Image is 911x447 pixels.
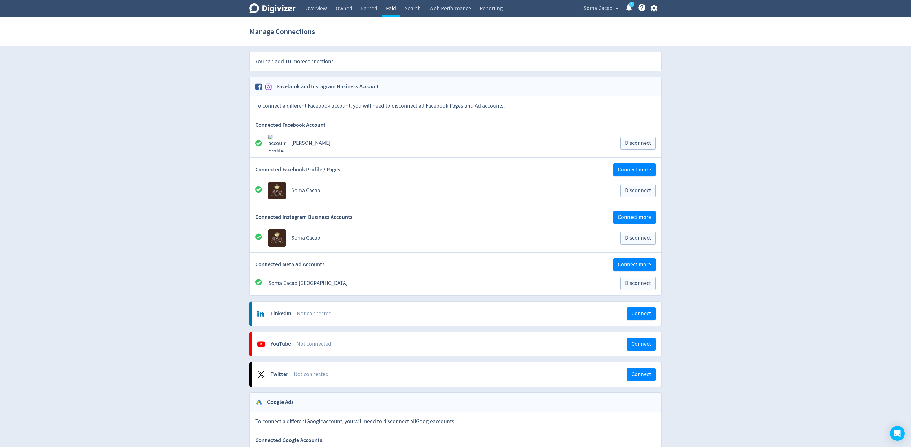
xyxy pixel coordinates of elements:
div: LinkedIn [271,310,291,317]
button: Connect [627,368,656,381]
div: To connect a different Google account, you will need to disconnect all Google accounts. [250,412,661,431]
a: Soma Cacao [GEOGRAPHIC_DATA] [268,280,348,287]
a: Soma Cacao [291,234,320,241]
span: Connect more [618,215,651,220]
h2: Google Ads [263,398,294,406]
button: Disconnect [620,184,656,197]
a: YouTubeNot connectedConnect [252,332,661,356]
div: All good [255,233,268,243]
span: Connected Facebook Account [255,121,326,129]
img: Avatar for Soma Cacao [268,229,286,247]
span: Connect more [618,262,651,268]
button: Connect more [613,211,656,224]
span: Connected Google Accounts [255,436,322,444]
button: Connect more [613,163,656,176]
button: Disconnect [620,137,656,150]
div: Not connected [294,370,627,378]
button: Soma Cacao [581,3,620,13]
span: Connect [632,311,651,316]
a: 1 [629,2,634,7]
button: Connect [627,338,656,351]
span: Connect [632,341,651,347]
span: Soma Cacao [583,3,613,13]
div: All good [255,186,268,195]
a: LinkedInNot connectedConnect [252,302,661,326]
span: Connected Meta Ad Accounts [255,261,325,268]
span: Connected Instagram Business Accounts [255,213,353,221]
span: expand_more [614,6,620,11]
div: Open Intercom Messenger [890,426,905,441]
a: [PERSON_NAME] [291,139,330,147]
button: Connect [627,307,656,320]
span: Connected Facebook Profile / Pages [255,166,340,174]
img: account profile [268,135,286,152]
span: Disconnect [625,140,651,146]
div: All good [255,278,268,288]
div: Not connected [297,310,627,317]
text: 1 [631,2,632,7]
span: Disconnect [625,188,651,193]
a: TwitterNot connectedConnect [252,362,661,387]
h1: Manage Connections [249,22,315,42]
button: Connect more [613,258,656,271]
div: Not connected [297,340,627,348]
span: You can add more connections . [255,58,335,65]
button: Disconnect [620,232,656,245]
button: Disconnect [620,277,656,290]
span: Disconnect [625,281,651,286]
span: Connect [632,372,651,377]
h2: Facebook and Instagram Business Account [273,83,379,91]
span: Connect more [618,167,651,173]
span: Disconnect [625,235,651,241]
div: Twitter [271,370,288,378]
div: To connect a different Facebook account, you will need to disconnect all Facebook Pages and Ad ac... [250,96,661,115]
img: Avatar for Soma Cacao [268,182,286,199]
span: 10 [285,58,291,65]
a: Soma Cacao [291,187,320,194]
div: YouTube [271,340,291,348]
